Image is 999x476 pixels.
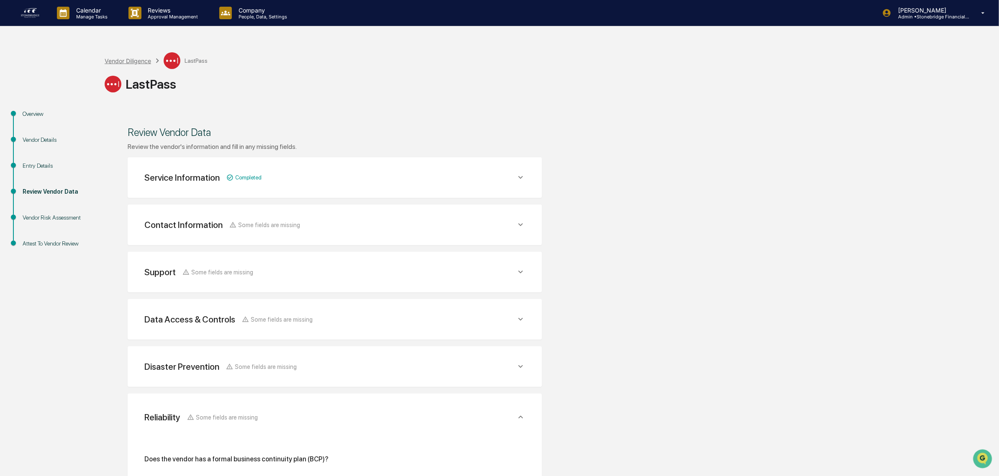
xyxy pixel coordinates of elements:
div: Vendor Risk Assessment [23,213,91,222]
div: Support [144,267,176,277]
div: Attest To Vendor Review [23,239,91,248]
div: Overview [23,110,91,118]
a: 🖐️Preclearance [5,102,57,117]
span: Data Lookup [17,121,53,130]
span: Some fields are missing [196,414,258,421]
p: Reviews [141,7,203,14]
span: Some fields are missing [239,221,300,228]
div: Contact Information [144,220,223,230]
div: Vendor Diligence [105,57,151,64]
div: Does the vendor has a formal business continuity plan (BCP)? [144,455,329,463]
p: Admin • Stonebridge Financial Group [891,14,969,20]
p: Approval Management [141,14,203,20]
div: Review the vendor's information and fill in any missing fields. [128,143,542,151]
a: 🗄️Attestations [57,102,107,117]
div: Service InformationCompleted [138,167,532,188]
div: Review Vendor Data [128,126,542,138]
div: 🔎 [8,122,15,129]
button: Start new chat [142,67,152,77]
a: Powered byPylon [59,141,101,148]
span: Pylon [83,142,101,148]
div: Disaster PreventionSome fields are missing [138,356,532,377]
div: Data Access & Controls [144,314,235,325]
span: Some fields are missing [192,269,254,276]
img: 1746055101610-c473b297-6a78-478c-a979-82029cc54cd1 [8,64,23,79]
span: Completed [236,174,262,181]
div: Entry Details [23,161,91,170]
div: 🖐️ [8,106,15,113]
div: Data Access & ControlsSome fields are missing [138,309,532,330]
p: [PERSON_NAME] [891,7,969,14]
div: Review Vendor Data [23,187,91,196]
p: How can we help? [8,18,152,31]
div: Start new chat [28,64,137,72]
p: People, Data, Settings [232,14,291,20]
div: SupportSome fields are missing [138,262,532,282]
iframe: Open customer support [972,448,995,471]
p: Company [232,7,291,14]
p: Manage Tasks [69,14,112,20]
span: Attestations [69,105,104,114]
img: Vendor Logo [105,76,121,92]
p: Calendar [69,7,112,14]
div: Disaster Prevention [144,361,219,372]
img: Vendor Logo [164,52,180,69]
div: Reliability [144,412,180,422]
div: ReliabilitySome fields are missing [138,404,532,431]
div: LastPass [164,52,208,69]
span: Some fields are missing [235,363,297,370]
div: Vendor Details [23,136,91,144]
div: Contact InformationSome fields are missing [138,215,532,235]
div: Service Information [144,172,220,183]
div: We're available if you need us! [28,72,106,79]
span: Preclearance [17,105,54,114]
a: 🔎Data Lookup [5,118,56,133]
div: 🗄️ [61,106,67,113]
img: logo [20,6,40,20]
span: Some fields are missing [251,316,313,323]
div: LastPass [105,76,995,92]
